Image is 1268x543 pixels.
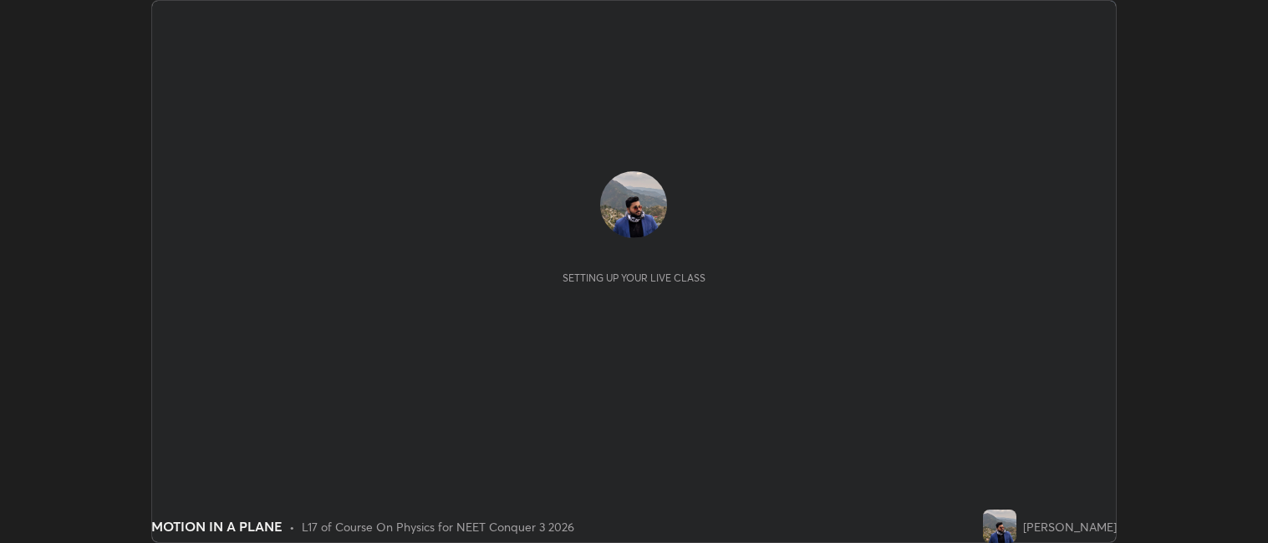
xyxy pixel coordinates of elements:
[289,518,295,535] div: •
[1023,518,1117,535] div: [PERSON_NAME]
[600,171,667,238] img: 32457bb2dde54d7ea7c34c8e2a2521d0.jpg
[151,516,283,536] div: MOTION IN A PLANE
[563,271,705,284] div: Setting up your live class
[983,510,1016,543] img: 32457bb2dde54d7ea7c34c8e2a2521d0.jpg
[302,518,574,535] div: L17 of Course On Physics for NEET Conquer 3 2026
